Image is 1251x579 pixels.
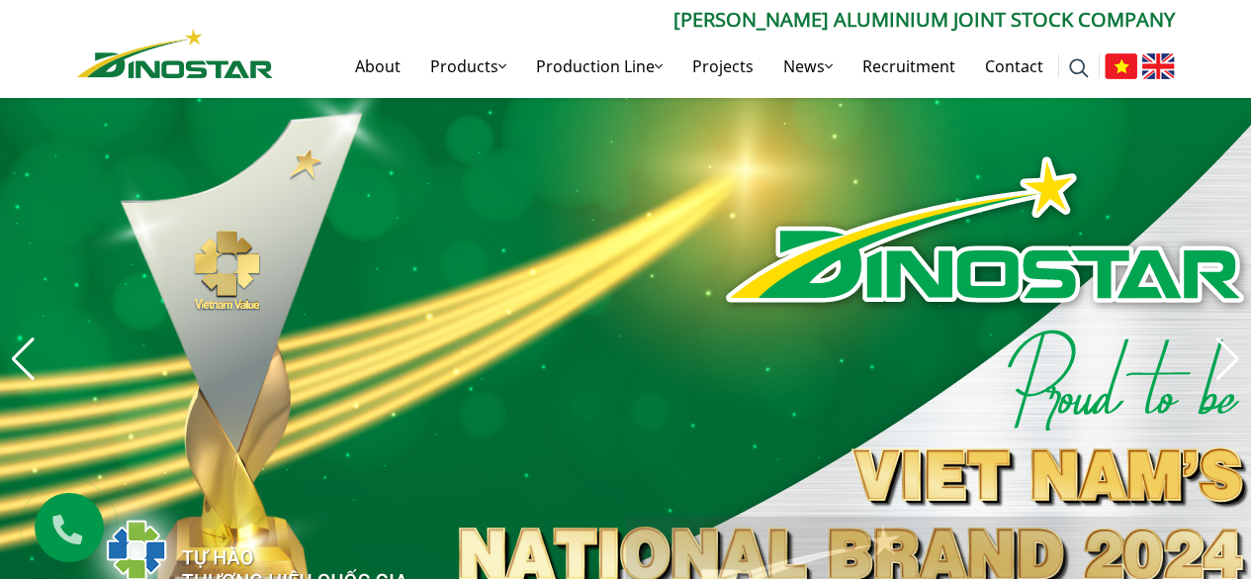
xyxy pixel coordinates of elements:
[1069,58,1089,78] img: search
[677,35,768,98] a: Projects
[521,35,677,98] a: Production Line
[1142,53,1175,79] img: English
[768,35,848,98] a: News
[1105,53,1137,79] img: Tiếng Việt
[273,5,1175,35] p: [PERSON_NAME] Aluminium Joint Stock Company
[848,35,970,98] a: Recruitment
[77,29,273,78] img: Nhôm Dinostar
[970,35,1058,98] a: Contact
[415,35,521,98] a: Products
[1214,338,1241,381] div: Next slide
[340,35,415,98] a: About
[10,338,37,381] div: Previous slide
[77,25,273,77] a: Nhôm Dinostar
